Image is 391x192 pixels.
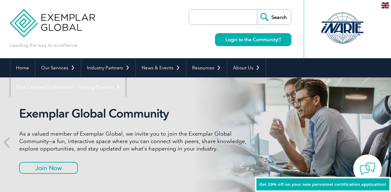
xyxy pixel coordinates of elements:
a: Login to the Community [215,33,291,46]
p: Leading the way to excellence [10,42,78,49]
input: Search [257,10,291,24]
img: en [381,2,389,8]
a: Industry Partners [81,58,135,77]
span: Get 20% off on your new personnel certification application! [260,182,386,187]
p: As a valued member of Exemplar Global, we invite you to join the Exemplar Global Community—a fun,... [19,130,251,152]
a: About Us [227,58,266,77]
a: Join Now [19,162,78,174]
a: Resources [186,58,227,77]
a: Home [10,58,35,77]
img: open_square.png [277,38,281,41]
h2: Exemplar Global Community [19,107,251,121]
a: Our Services [35,58,81,77]
a: Find Certified Professional / Training Provider [10,77,126,97]
img: contact-chat.png [360,161,375,177]
a: News & Events [136,58,186,77]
